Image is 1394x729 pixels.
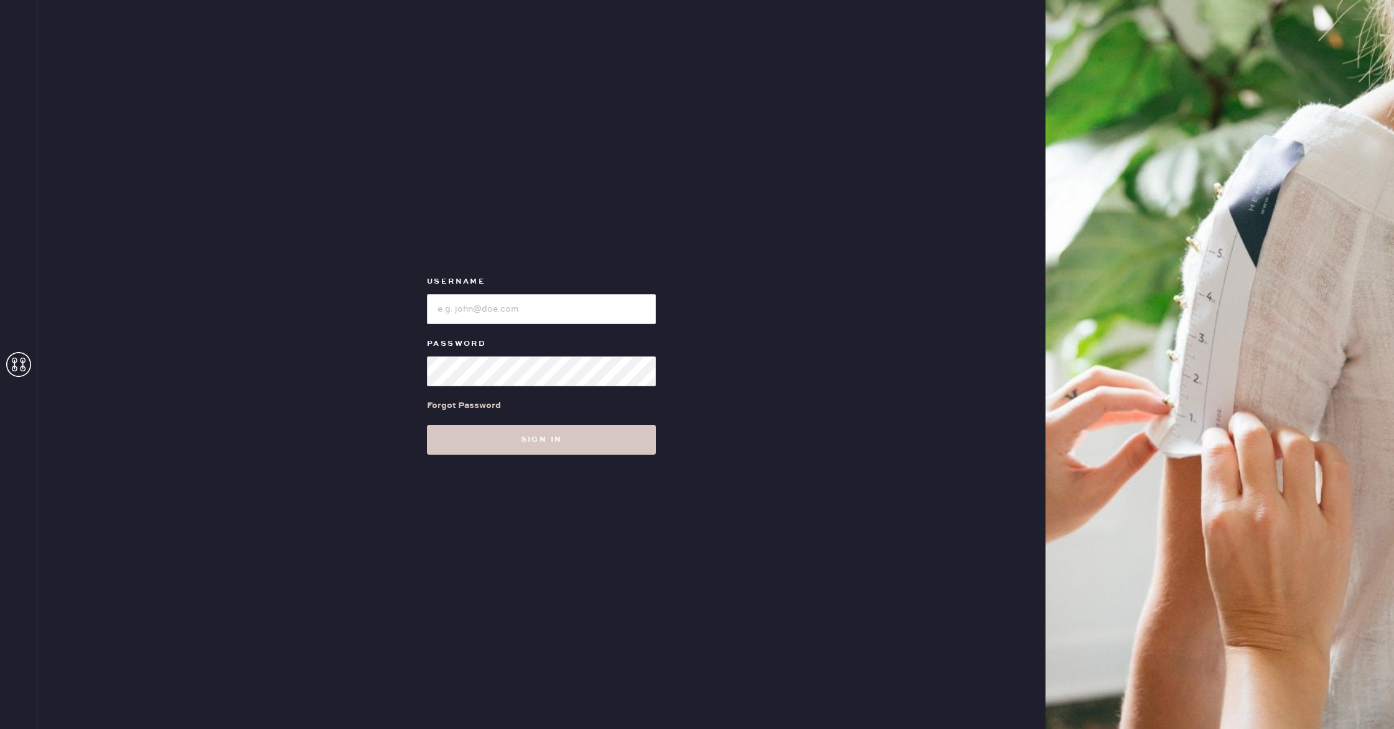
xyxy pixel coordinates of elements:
[427,337,656,351] label: Password
[427,294,656,324] input: e.g. john@doe.com
[427,425,656,455] button: Sign in
[427,274,656,289] label: Username
[427,399,501,412] div: Forgot Password
[427,386,501,425] a: Forgot Password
